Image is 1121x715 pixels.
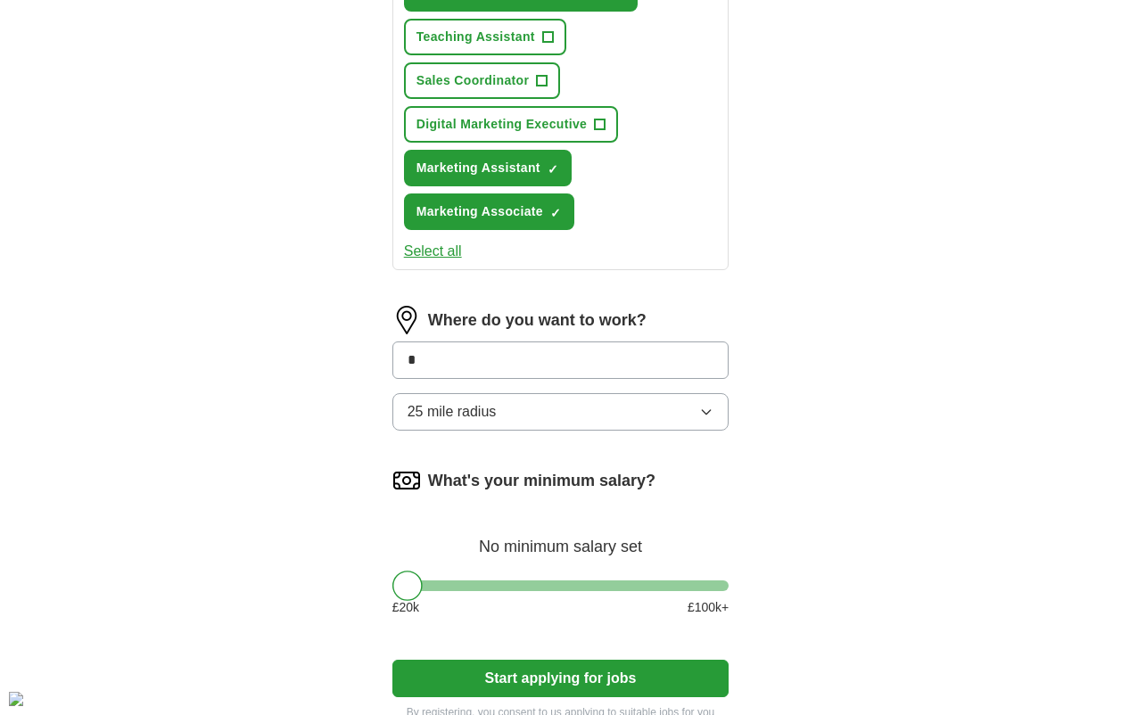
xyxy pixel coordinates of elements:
span: Sales Coordinator [416,71,530,90]
span: ✓ [548,162,558,177]
span: Marketing Assistant [416,159,540,177]
button: Select all [404,241,462,262]
button: Sales Coordinator [404,62,561,99]
span: £ 100 k+ [688,598,729,617]
img: salary.png [392,466,421,495]
label: What's your minimum salary? [428,469,655,493]
div: No minimum salary set [392,516,729,559]
button: Teaching Assistant [404,19,566,55]
span: 25 mile radius [408,401,497,423]
button: 25 mile radius [392,393,729,431]
button: Digital Marketing Executive [404,106,619,143]
span: Marketing Associate [416,202,543,221]
img: Cookie%20settings [9,692,23,706]
label: Where do you want to work? [428,308,647,333]
span: Teaching Assistant [416,28,535,46]
button: Marketing Associate✓ [404,193,574,230]
span: ✓ [550,206,561,220]
div: Cookie consent button [9,692,23,706]
img: location.png [392,306,421,334]
button: Marketing Assistant✓ [404,150,572,186]
button: Start applying for jobs [392,660,729,697]
span: £ 20 k [392,598,419,617]
span: Digital Marketing Executive [416,115,588,134]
